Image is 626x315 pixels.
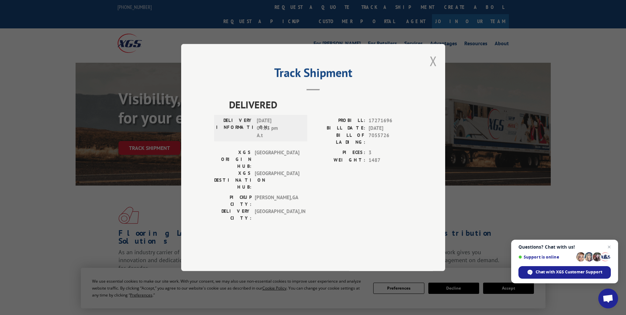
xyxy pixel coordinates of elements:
span: 17271696 [369,117,412,124]
label: XGS DESTINATION HUB: [214,170,251,191]
label: DELIVERY INFORMATION: [216,117,253,139]
span: Close chat [605,243,613,251]
span: [DATE] [369,124,412,132]
span: [PERSON_NAME] , GA [255,194,299,208]
span: Chat with XGS Customer Support [536,269,602,275]
span: [GEOGRAPHIC_DATA] [255,149,299,170]
h2: Track Shipment [214,68,412,81]
label: BILL OF LADING: [313,132,365,146]
span: DELIVERED [229,97,412,112]
div: Chat with XGS Customer Support [518,266,611,279]
span: Questions? Chat with us! [518,244,611,250]
span: [GEOGRAPHIC_DATA] [255,170,299,191]
label: WEIGHT: [313,157,365,164]
span: Support is online [518,255,574,260]
label: PROBILL: [313,117,365,124]
label: DELIVERY CITY: [214,208,251,222]
label: PICKUP CITY: [214,194,251,208]
span: [DATE] 04:53 pm A.t [257,117,301,139]
span: 3 [369,149,412,157]
button: Close modal [430,52,437,70]
div: Open chat [598,289,618,308]
span: 1487 [369,157,412,164]
label: XGS ORIGIN HUB: [214,149,251,170]
span: 7055726 [369,132,412,146]
label: PIECES: [313,149,365,157]
label: BILL DATE: [313,124,365,132]
span: [GEOGRAPHIC_DATA] , IN [255,208,299,222]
